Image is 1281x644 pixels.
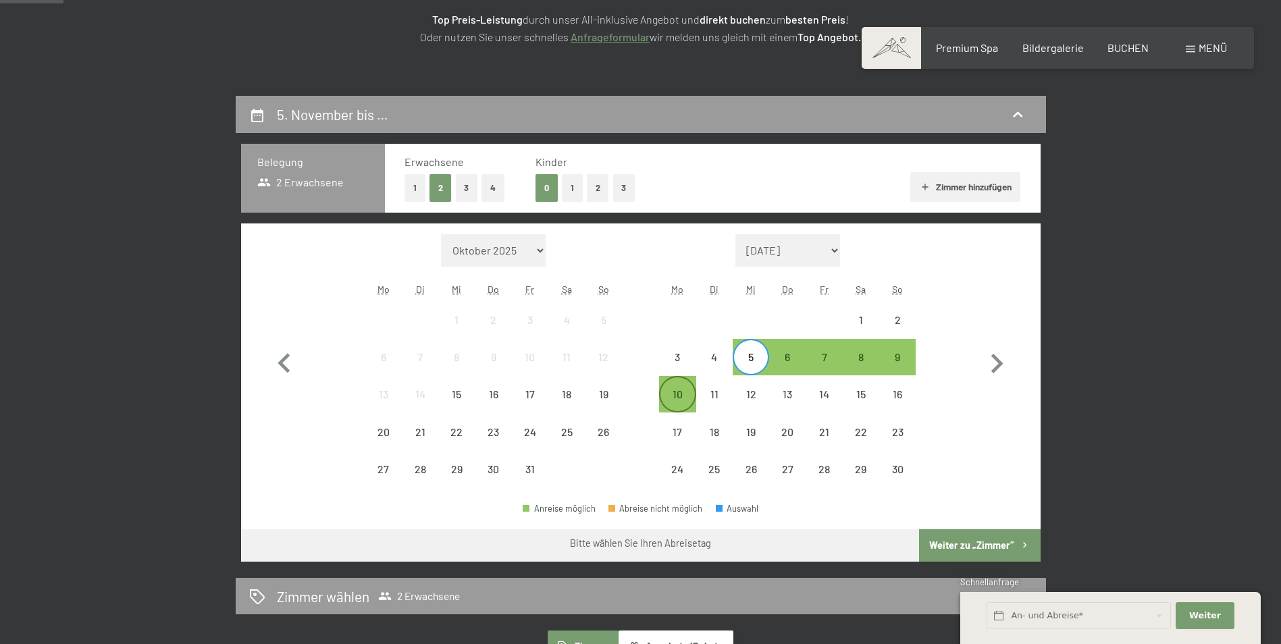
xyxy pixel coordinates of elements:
div: Fri Nov 07 2025 [806,339,842,375]
div: Abreise nicht möglich [438,413,475,450]
button: Weiter [1176,602,1234,630]
div: Abreise nicht möglich [585,376,621,412]
span: 2 Erwachsene [378,589,460,603]
div: Abreise nicht möglich [843,413,879,450]
div: Abreise nicht möglich [806,451,842,487]
div: Abreise nicht möglich [475,302,512,338]
div: 13 [367,389,400,423]
div: Abreise nicht möglich [365,451,402,487]
div: Tue Nov 11 2025 [696,376,733,412]
div: 17 [660,427,694,460]
button: 4 [481,174,504,202]
abbr: Mittwoch [452,284,461,295]
div: 20 [367,427,400,460]
div: Abreise möglich [843,339,879,375]
div: Auswahl [716,504,759,513]
div: 3 [513,315,547,348]
div: Abreise nicht möglich [696,339,733,375]
div: 28 [403,464,437,498]
div: 25 [550,427,583,460]
a: Premium Spa [936,41,998,54]
div: 10 [660,389,694,423]
div: Mon Nov 24 2025 [659,451,696,487]
div: 5 [734,352,768,385]
span: 2 Erwachsene [257,175,344,190]
div: 16 [881,389,914,423]
div: Abreise nicht möglich [659,413,696,450]
div: Wed Oct 08 2025 [438,339,475,375]
abbr: Montag [671,284,683,295]
div: 16 [477,389,511,423]
abbr: Dienstag [710,284,718,295]
strong: Top Preis-Leistung [432,13,523,26]
div: Tue Nov 25 2025 [696,451,733,487]
div: Abreise nicht möglich [879,376,916,412]
div: 6 [770,352,804,385]
div: 18 [550,389,583,423]
div: Wed Oct 15 2025 [438,376,475,412]
div: Abreise nicht möglich [402,451,438,487]
div: Thu Nov 06 2025 [769,339,806,375]
div: Abreise nicht möglich [365,413,402,450]
div: Abreise nicht möglich [512,451,548,487]
div: Abreise nicht möglich [512,339,548,375]
div: Abreise nicht möglich [365,339,402,375]
div: 19 [734,427,768,460]
div: 22 [440,427,473,460]
div: Sun Nov 16 2025 [879,376,916,412]
div: Abreise nicht möglich [365,376,402,412]
div: Mon Oct 20 2025 [365,413,402,450]
div: 22 [844,427,878,460]
abbr: Mittwoch [746,284,756,295]
div: 4 [550,315,583,348]
div: Abreise nicht möglich [402,413,438,450]
a: Bildergalerie [1022,41,1084,54]
button: Weiter zu „Zimmer“ [919,529,1040,562]
div: 28 [807,464,841,498]
div: 7 [807,352,841,385]
div: Abreise nicht möglich [659,339,696,375]
button: 3 [456,174,478,202]
div: Tue Oct 21 2025 [402,413,438,450]
div: Thu Nov 13 2025 [769,376,806,412]
strong: besten Preis [785,13,845,26]
div: Thu Oct 16 2025 [475,376,512,412]
div: Abreise möglich [659,376,696,412]
div: 15 [844,389,878,423]
div: Thu Oct 23 2025 [475,413,512,450]
div: Abreise nicht möglich [512,413,548,450]
div: 8 [440,352,473,385]
div: Abreise nicht möglich [659,451,696,487]
div: Tue Nov 18 2025 [696,413,733,450]
div: Abreise nicht möglich [806,413,842,450]
abbr: Sonntag [598,284,609,295]
div: 30 [881,464,914,498]
div: 21 [807,427,841,460]
div: Abreise nicht möglich [806,376,842,412]
div: 26 [734,464,768,498]
div: 1 [844,315,878,348]
div: Abreise möglich [733,339,769,375]
div: Abreise nicht möglich [475,451,512,487]
div: 13 [770,389,804,423]
div: Abreise nicht möglich [548,302,585,338]
div: Abreise nicht möglich [879,302,916,338]
div: Fri Nov 21 2025 [806,413,842,450]
div: Thu Oct 09 2025 [475,339,512,375]
div: Sat Oct 25 2025 [548,413,585,450]
div: Sun Oct 05 2025 [585,302,621,338]
div: Abreise nicht möglich [512,376,548,412]
div: 8 [844,352,878,385]
div: Abreise nicht möglich [769,376,806,412]
abbr: Montag [377,284,390,295]
div: 2 [881,315,914,348]
div: Thu Nov 27 2025 [769,451,806,487]
div: Bitte wählen Sie Ihren Abreisetag [570,537,711,550]
div: Tue Oct 28 2025 [402,451,438,487]
div: Sun Oct 12 2025 [585,339,621,375]
div: Abreise nicht möglich [512,302,548,338]
div: Wed Nov 26 2025 [733,451,769,487]
abbr: Sonntag [892,284,903,295]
